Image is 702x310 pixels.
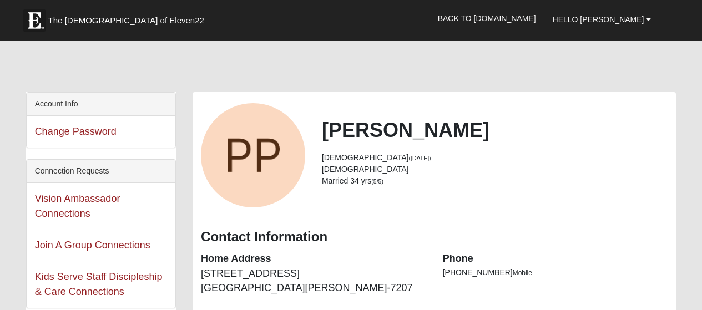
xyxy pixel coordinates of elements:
a: Vision Ambassador Connections [35,193,120,219]
dt: Phone [443,252,668,266]
li: Married 34 yrs [322,175,668,187]
span: Mobile [513,269,532,277]
span: The [DEMOGRAPHIC_DATA] of Eleven22 [48,15,204,26]
a: The [DEMOGRAPHIC_DATA] of Eleven22 [18,4,240,32]
li: [DEMOGRAPHIC_DATA] [322,164,668,175]
h3: Contact Information [201,229,668,245]
div: Account Info [27,93,175,116]
dt: Home Address [201,252,426,266]
dd: [STREET_ADDRESS] [GEOGRAPHIC_DATA][PERSON_NAME]-7207 [201,267,426,295]
a: Hello [PERSON_NAME] [544,6,660,33]
a: Kids Serve Staff Discipleship & Care Connections [35,271,163,297]
img: Eleven22 logo [23,9,46,32]
li: [PHONE_NUMBER] [443,267,668,278]
div: Connection Requests [27,160,175,183]
a: Join A Group Connections [35,240,150,251]
a: Change Password [35,126,117,137]
a: Back to [DOMAIN_NAME] [430,4,544,32]
small: (5/5) [371,178,383,185]
span: Hello [PERSON_NAME] [553,15,644,24]
a: View Fullsize Photo [201,103,305,207]
small: ([DATE]) [409,155,431,161]
h2: [PERSON_NAME] [322,118,668,142]
li: [DEMOGRAPHIC_DATA] [322,152,668,164]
